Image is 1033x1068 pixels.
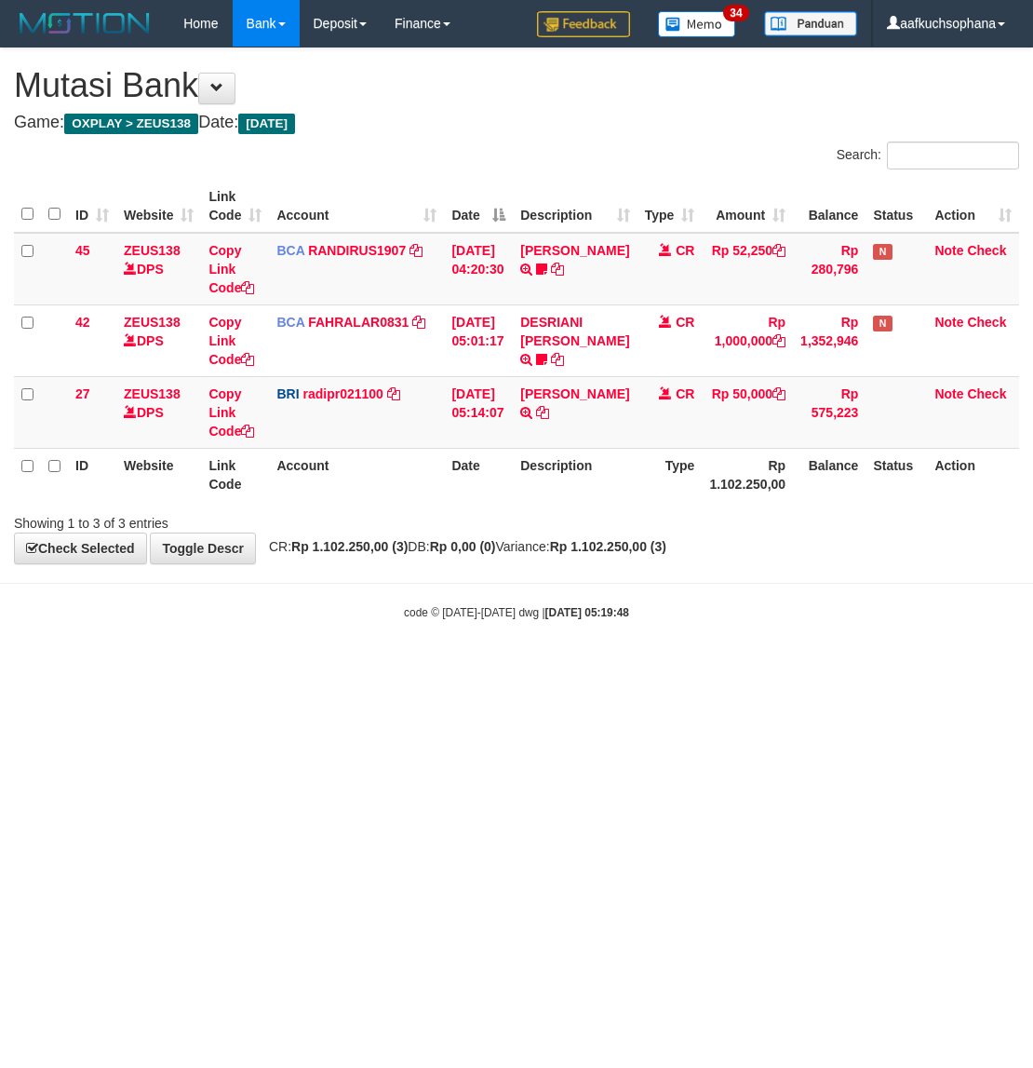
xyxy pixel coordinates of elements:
[444,448,513,501] th: Date
[14,533,147,564] a: Check Selected
[934,243,963,258] a: Note
[793,304,865,376] td: Rp 1,352,946
[14,9,155,37] img: MOTION_logo.png
[513,448,637,501] th: Description
[276,386,299,401] span: BRI
[772,386,785,401] a: Copy Rp 50,000 to clipboard
[238,114,295,134] span: [DATE]
[308,243,406,258] a: RANDIRUS1907
[793,180,865,233] th: Balance
[793,376,865,448] td: Rp 575,223
[75,243,90,258] span: 45
[772,243,785,258] a: Copy Rp 52,250 to clipboard
[260,539,666,554] span: CR: DB: Variance:
[702,233,793,305] td: Rp 52,250
[550,539,666,554] strong: Rp 1.102.250,00 (3)
[637,180,703,233] th: Type: activate to sort column ascending
[520,243,629,258] a: [PERSON_NAME]
[208,315,254,367] a: Copy Link Code
[201,180,269,233] th: Link Code: activate to sort column ascending
[676,315,694,330] span: CR
[308,315,409,330] a: FAHRALAR0831
[967,386,1006,401] a: Check
[934,315,963,330] a: Note
[409,243,423,258] a: Copy RANDIRUS1907 to clipboard
[637,448,703,501] th: Type
[276,315,304,330] span: BCA
[793,448,865,501] th: Balance
[536,405,549,420] a: Copy DANA TEGARJALERPR to clipboard
[269,448,444,501] th: Account
[291,539,408,554] strong: Rp 1.102.250,00 (3)
[873,316,892,331] span: Has Note
[444,233,513,305] td: [DATE] 04:20:30
[276,243,304,258] span: BCA
[404,606,629,619] small: code © [DATE]-[DATE] dwg |
[865,180,927,233] th: Status
[676,243,694,258] span: CR
[116,233,201,305] td: DPS
[68,180,116,233] th: ID: activate to sort column ascending
[702,448,793,501] th: Rp 1.102.250,00
[412,315,425,330] a: Copy FAHRALAR0831 to clipboard
[68,448,116,501] th: ID
[444,304,513,376] td: [DATE] 05:01:17
[150,533,256,564] a: Toggle Descr
[14,114,1019,132] h4: Game: Date:
[116,304,201,376] td: DPS
[201,448,269,501] th: Link Code
[444,376,513,448] td: [DATE] 05:14:07
[513,180,637,233] th: Description: activate to sort column ascending
[702,180,793,233] th: Amount: activate to sort column ascending
[967,315,1006,330] a: Check
[537,11,630,37] img: Feedback.jpg
[967,243,1006,258] a: Check
[14,67,1019,104] h1: Mutasi Bank
[124,315,181,330] a: ZEUS138
[269,180,444,233] th: Account: activate to sort column ascending
[551,262,564,277] a: Copy TENNY SETIAWAN to clipboard
[772,333,785,348] a: Copy Rp 1,000,000 to clipboard
[927,180,1019,233] th: Action: activate to sort column ascending
[208,386,254,439] a: Copy Link Code
[551,352,564,367] a: Copy DESRIANI NATALIS T to clipboard
[793,233,865,305] td: Rp 280,796
[116,448,201,501] th: Website
[702,376,793,448] td: Rp 50,000
[676,386,694,401] span: CR
[208,243,254,295] a: Copy Link Code
[444,180,513,233] th: Date: activate to sort column descending
[64,114,198,134] span: OXPLAY > ZEUS138
[75,386,90,401] span: 27
[545,606,629,619] strong: [DATE] 05:19:48
[116,376,201,448] td: DPS
[124,243,181,258] a: ZEUS138
[702,304,793,376] td: Rp 1,000,000
[520,315,629,348] a: DESRIANI [PERSON_NAME]
[302,386,382,401] a: radipr021100
[387,386,400,401] a: Copy radipr021100 to clipboard
[658,11,736,37] img: Button%20Memo.svg
[887,142,1019,169] input: Search:
[75,315,90,330] span: 42
[14,507,417,533] div: Showing 1 to 3 of 3 entries
[873,244,892,260] span: Has Note
[116,180,201,233] th: Website: activate to sort column ascending
[723,5,748,21] span: 34
[430,539,496,554] strong: Rp 0,00 (0)
[927,448,1019,501] th: Action
[764,11,857,36] img: panduan.png
[124,386,181,401] a: ZEUS138
[865,448,927,501] th: Status
[934,386,963,401] a: Note
[520,386,629,401] a: [PERSON_NAME]
[837,142,1019,169] label: Search:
